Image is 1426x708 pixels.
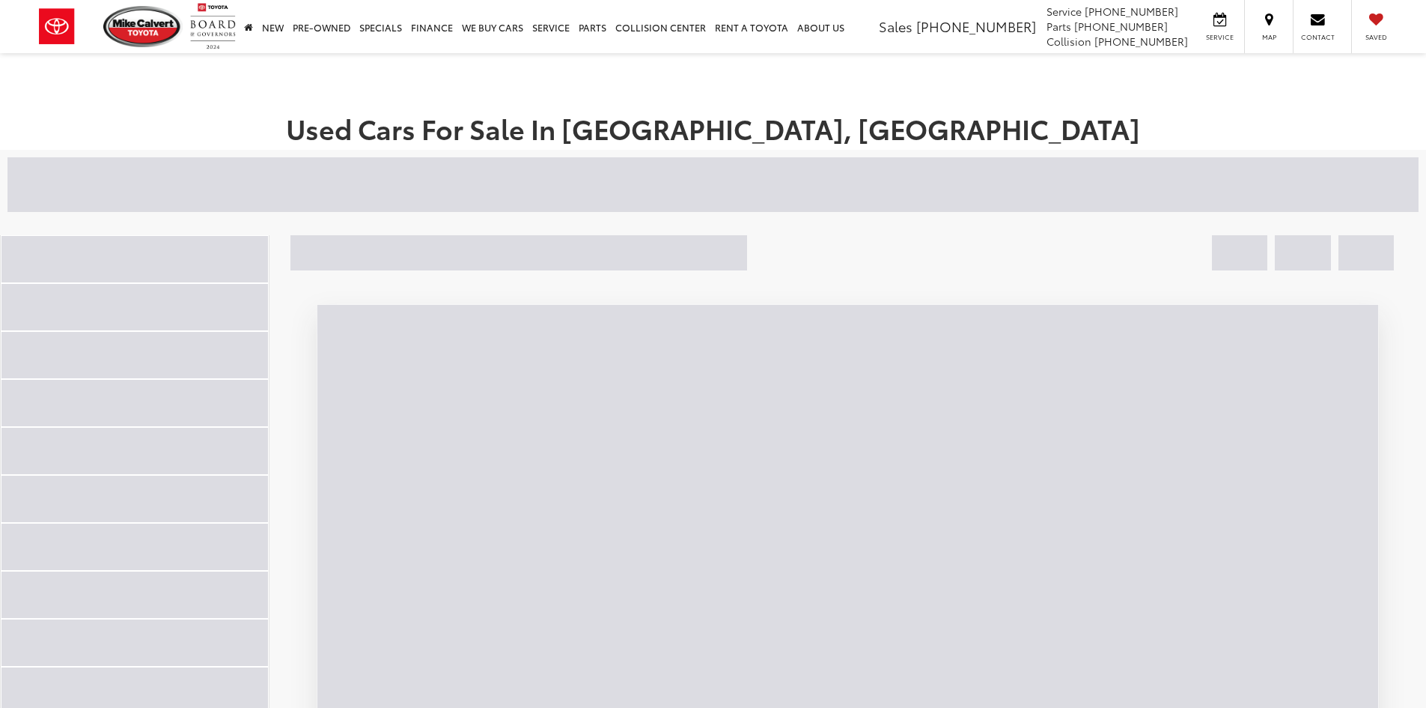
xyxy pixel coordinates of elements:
[1359,32,1392,42] span: Saved
[1203,32,1237,42] span: Service
[1094,34,1188,49] span: [PHONE_NUMBER]
[1252,32,1285,42] span: Map
[1301,32,1335,42] span: Contact
[1046,19,1071,34] span: Parts
[1074,19,1168,34] span: [PHONE_NUMBER]
[1085,4,1178,19] span: [PHONE_NUMBER]
[103,6,183,47] img: Mike Calvert Toyota
[916,16,1036,36] span: [PHONE_NUMBER]
[1046,4,1082,19] span: Service
[879,16,912,36] span: Sales
[1046,34,1091,49] span: Collision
